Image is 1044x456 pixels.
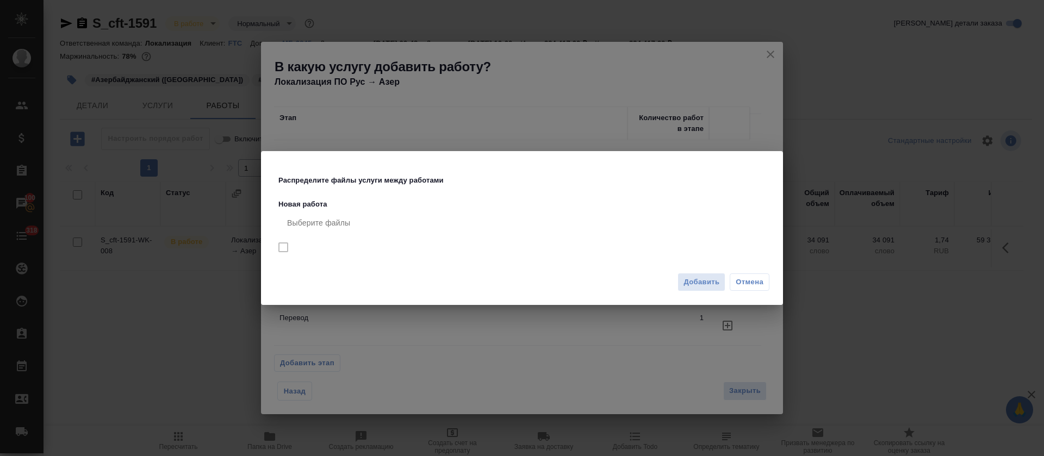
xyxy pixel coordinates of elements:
[278,175,449,186] p: Распределите файлы услуги между работами
[278,210,770,236] div: Выберите файлы
[678,273,725,292] button: Добавить
[683,276,719,289] span: Добавить
[278,199,770,210] p: Новая работа
[736,277,763,288] span: Отмена
[730,273,769,291] button: Отмена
